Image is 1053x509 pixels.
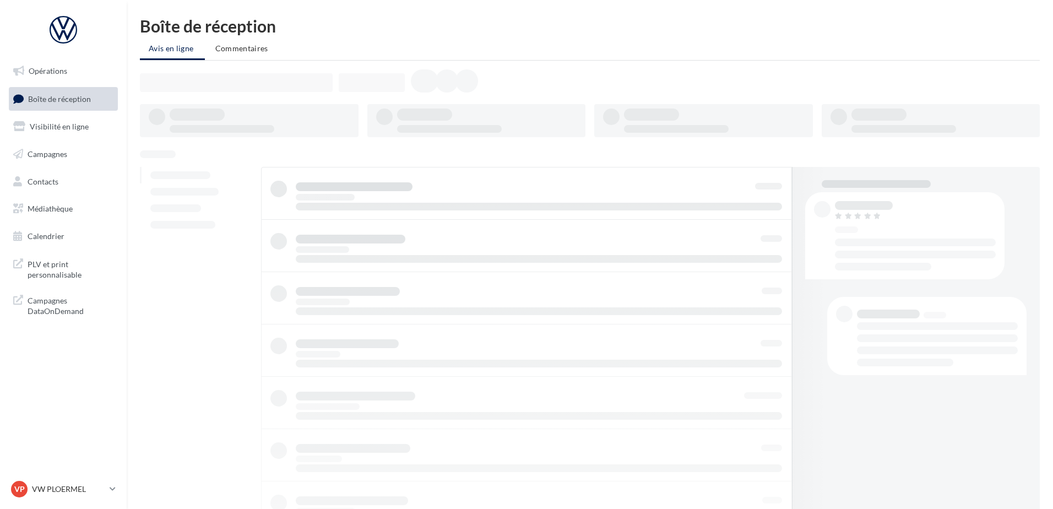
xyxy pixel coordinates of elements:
[28,94,91,103] span: Boîte de réception
[28,204,73,213] span: Médiathèque
[9,479,118,500] a: VP VW PLOERMEL
[7,170,120,193] a: Contacts
[7,115,120,138] a: Visibilité en ligne
[32,484,105,495] p: VW PLOERMEL
[28,293,113,317] span: Campagnes DataOnDemand
[7,59,120,83] a: Opérations
[140,18,1040,34] div: Boîte de réception
[14,484,25,495] span: VP
[30,122,89,131] span: Visibilité en ligne
[28,231,64,241] span: Calendrier
[29,66,67,75] span: Opérations
[7,197,120,220] a: Médiathèque
[7,87,120,111] a: Boîte de réception
[7,225,120,248] a: Calendrier
[28,176,58,186] span: Contacts
[7,289,120,321] a: Campagnes DataOnDemand
[7,143,120,166] a: Campagnes
[215,44,268,53] span: Commentaires
[28,149,67,159] span: Campagnes
[7,252,120,285] a: PLV et print personnalisable
[28,257,113,280] span: PLV et print personnalisable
